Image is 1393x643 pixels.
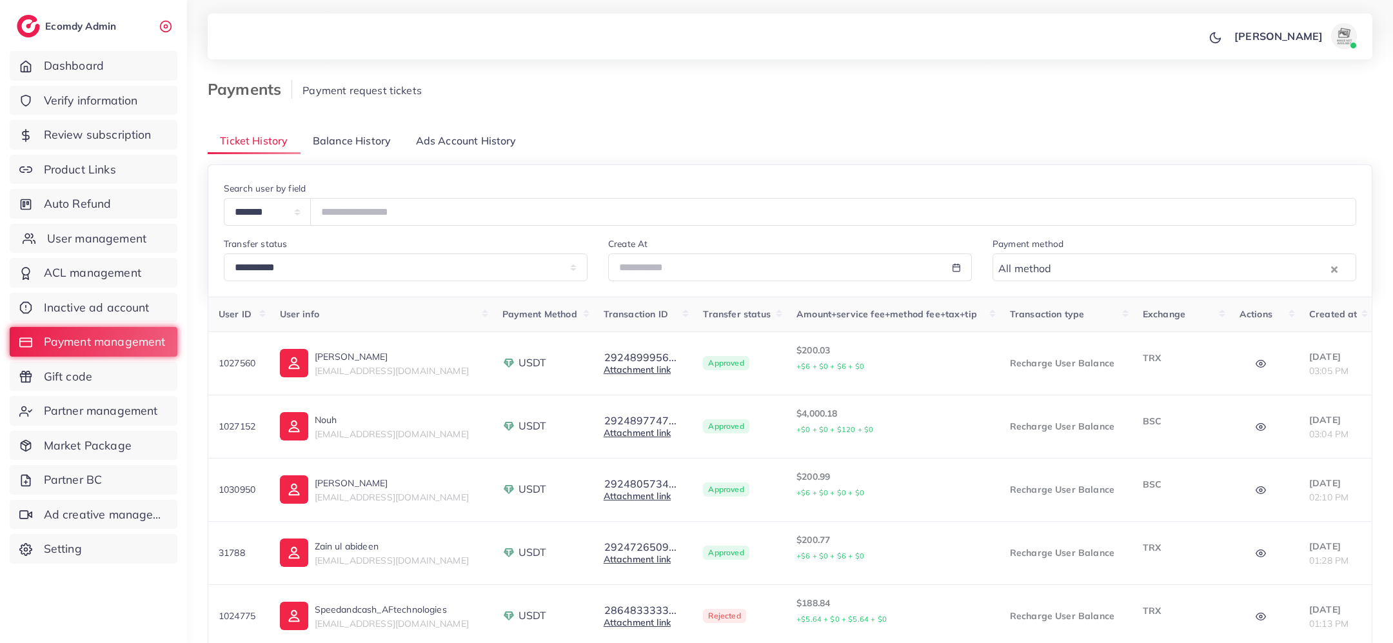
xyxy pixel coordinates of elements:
[313,134,391,148] span: Balance History
[1056,259,1328,279] input: Search for option
[280,475,308,504] img: ic-user-info.36bf1079.svg
[1309,602,1361,617] p: [DATE]
[315,365,469,377] span: [EMAIL_ADDRESS][DOMAIN_NAME]
[1143,477,1219,492] p: BSC
[519,608,547,623] span: USDT
[416,134,517,148] span: Ads Account History
[10,293,177,322] a: Inactive ad account
[796,308,977,320] span: Amount+service fee+method fee+tax+tip
[219,545,259,560] p: 31788
[315,555,469,566] span: [EMAIL_ADDRESS][DOMAIN_NAME]
[44,126,152,143] span: Review subscription
[796,406,989,437] p: $4,000.18
[796,469,989,500] p: $200.99
[220,134,288,148] span: Ticket History
[796,532,989,564] p: $200.77
[703,482,749,497] span: Approved
[796,615,887,624] small: +$5.64 + $0 + $5.64 + $0
[17,15,119,37] a: logoEcomdy Admin
[1309,475,1361,491] p: [DATE]
[1227,23,1362,49] a: [PERSON_NAME]avatar
[45,20,119,32] h2: Ecomdy Admin
[1143,350,1219,366] p: TRX
[10,224,177,253] a: User management
[796,362,864,371] small: +$6 + $0 + $6 + $0
[10,120,177,150] a: Review subscription
[519,419,547,433] span: USDT
[1309,365,1349,377] span: 03:05 PM
[1309,349,1361,364] p: [DATE]
[315,491,469,503] span: [EMAIL_ADDRESS][DOMAIN_NAME]
[1010,419,1122,434] p: Recharge User Balance
[10,465,177,495] a: Partner BC
[1010,308,1085,320] span: Transaction type
[502,308,577,320] span: Payment Method
[1331,261,1338,276] button: Clear Selected
[44,92,138,109] span: Verify information
[219,608,259,624] p: 1024775
[315,349,469,364] p: [PERSON_NAME]
[796,551,864,560] small: +$6 + $0 + $6 + $0
[502,546,515,559] img: payment
[44,437,132,454] span: Market Package
[315,475,469,491] p: [PERSON_NAME]
[10,327,177,357] a: Payment management
[219,419,259,434] p: 1027152
[703,546,749,560] span: Approved
[280,308,319,320] span: User info
[1240,308,1272,320] span: Actions
[10,51,177,81] a: Dashboard
[1143,540,1219,555] p: TRX
[1309,539,1361,554] p: [DATE]
[996,259,1054,279] span: All method
[315,428,469,440] span: [EMAIL_ADDRESS][DOMAIN_NAME]
[44,161,116,178] span: Product Links
[604,617,671,628] a: Attachment link
[1331,23,1357,49] img: avatar
[44,540,82,557] span: Setting
[208,80,292,99] h3: Payments
[1143,413,1219,429] p: BSC
[44,264,141,281] span: ACL management
[604,308,668,320] span: Transaction ID
[604,541,677,553] button: 2924726509...
[1309,618,1349,629] span: 01:13 PM
[1309,491,1349,503] span: 02:10 PM
[44,506,168,523] span: Ad creative management
[10,362,177,391] a: Gift code
[1010,355,1122,371] p: Recharge User Balance
[315,539,469,554] p: Zain ul abideen
[280,412,308,440] img: ic-user-info.36bf1079.svg
[1010,608,1122,624] p: Recharge User Balance
[44,368,92,385] span: Gift code
[315,412,469,428] p: Nouh
[796,342,989,374] p: $200.03
[1234,28,1323,44] p: [PERSON_NAME]
[519,482,547,497] span: USDT
[280,539,308,567] img: ic-user-info.36bf1079.svg
[604,415,677,426] button: 2924897747...
[44,299,150,316] span: Inactive ad account
[502,483,515,496] img: payment
[1309,412,1361,428] p: [DATE]
[604,553,671,565] a: Attachment link
[315,602,469,617] p: Speedandcash_AFtechnologies
[604,351,677,363] button: 2924899956...
[44,57,104,74] span: Dashboard
[17,15,40,37] img: logo
[993,253,1356,281] div: Search for option
[703,308,770,320] span: Transfer status
[219,355,259,371] p: 1027560
[44,471,103,488] span: Partner BC
[302,84,422,97] span: Payment request tickets
[280,349,308,377] img: ic-user-info.36bf1079.svg
[1010,545,1122,560] p: Recharge User Balance
[519,545,547,560] span: USDT
[796,425,873,434] small: +$0 + $0 + $120 + $0
[1309,555,1349,566] span: 01:28 PM
[10,155,177,184] a: Product Links
[703,419,749,433] span: Approved
[796,488,864,497] small: +$6 + $0 + $0 + $0
[604,364,671,375] a: Attachment link
[10,534,177,564] a: Setting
